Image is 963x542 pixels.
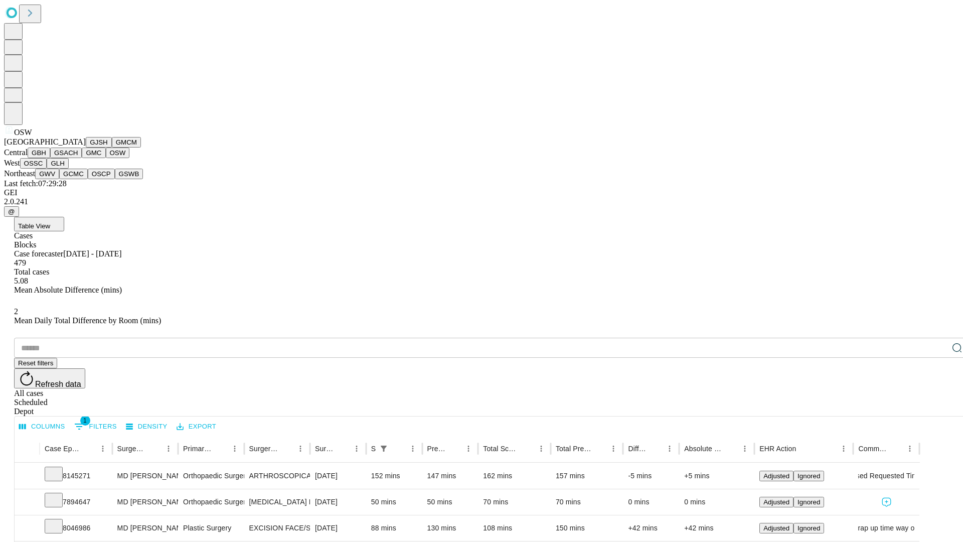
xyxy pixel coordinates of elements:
div: [DATE] [315,463,361,489]
div: [MEDICAL_DATA] MEDIAL OR LATERAL MENISCECTOMY [249,489,305,515]
span: 479 [14,258,26,267]
button: Sort [447,442,461,456]
div: 108 mins [483,515,546,541]
span: Adjusted [763,498,789,506]
button: Menu [228,442,242,456]
button: Expand [20,494,35,511]
button: GSACH [50,148,82,158]
span: Case forecaster [14,249,63,258]
button: OSCP [88,169,115,179]
div: Comments [858,445,887,453]
button: Adjusted [759,471,793,481]
button: Sort [592,442,606,456]
div: +42 mins [684,515,749,541]
button: GWV [35,169,59,179]
div: 7894647 [45,489,107,515]
div: MD [PERSON_NAME] [117,489,173,515]
div: Total Predicted Duration [556,445,592,453]
button: Menu [461,442,475,456]
button: GBH [28,148,50,158]
button: Menu [406,442,420,456]
button: GSWB [115,169,143,179]
button: Adjusted [759,497,793,507]
div: 8145271 [45,463,107,489]
button: Show filters [377,442,391,456]
button: Sort [392,442,406,456]
div: 2.0.241 [4,197,959,206]
span: Used Requested Time [851,463,921,489]
div: [DATE] [315,515,361,541]
div: Difference [628,445,648,453]
span: 2 [14,307,18,316]
button: Adjusted [759,523,793,533]
button: Menu [738,442,752,456]
div: Surgeon Name [117,445,146,453]
button: @ [4,206,19,217]
span: Adjusted [763,472,789,480]
button: GLH [47,158,68,169]
button: Reset filters [14,358,57,368]
div: [DATE] [315,489,361,515]
button: Menu [96,442,110,456]
button: Density [123,419,170,435]
div: +5 mins [684,463,749,489]
button: Sort [214,442,228,456]
div: Scheduled In Room Duration [371,445,376,453]
button: Select columns [17,419,68,435]
button: Table View [14,217,64,231]
div: 147 mins [427,463,473,489]
span: West [4,159,20,167]
div: Surgery Name [249,445,278,453]
button: Menu [606,442,620,456]
div: Orthopaedic Surgery [183,463,239,489]
button: Menu [663,442,677,456]
span: Northeast [4,169,35,178]
span: Adjusted [763,524,789,532]
div: 130 mins [427,515,473,541]
span: @ [8,208,15,215]
span: Prep and Wrap up time way over average [820,515,952,541]
div: 50 mins [371,489,417,515]
span: 5.08 [14,277,28,285]
button: GMCM [112,137,141,148]
div: -5 mins [628,463,674,489]
div: Absolute Difference [684,445,723,453]
div: Surgery Date [315,445,335,453]
button: OSSC [20,158,47,169]
span: Reset filters [18,359,53,367]
button: Sort [279,442,293,456]
button: OSW [106,148,130,158]
button: Ignored [793,523,824,533]
span: Ignored [797,472,820,480]
div: 0 mins [684,489,749,515]
span: [DATE] - [DATE] [63,249,121,258]
button: Sort [797,442,811,456]
span: [GEOGRAPHIC_DATA] [4,138,86,146]
div: 157 mins [556,463,618,489]
div: Predicted In Room Duration [427,445,447,453]
button: Menu [350,442,364,456]
div: Prep and Wrap up time way over average [858,515,914,541]
div: Case Epic Id [45,445,81,453]
div: 1 active filter [377,442,391,456]
button: Ignored [793,497,824,507]
button: Menu [534,442,548,456]
div: Total Scheduled Duration [483,445,519,453]
span: OSW [14,128,32,137]
button: Menu [293,442,307,456]
div: Orthopaedic Surgery [183,489,239,515]
span: Refresh data [35,380,81,388]
div: 0 mins [628,489,674,515]
button: GCMC [59,169,88,179]
span: Mean Daily Total Difference by Room (mins) [14,316,161,325]
div: 150 mins [556,515,618,541]
div: Used Requested Time [858,463,914,489]
div: 70 mins [556,489,618,515]
div: ARTHROSCOPICALLY AIDED ACL RECONSTRUCTION [249,463,305,489]
button: Sort [336,442,350,456]
button: Menu [162,442,176,456]
span: 1 [80,416,90,426]
div: Plastic Surgery [183,515,239,541]
button: GMC [82,148,105,158]
button: Refresh data [14,368,85,388]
